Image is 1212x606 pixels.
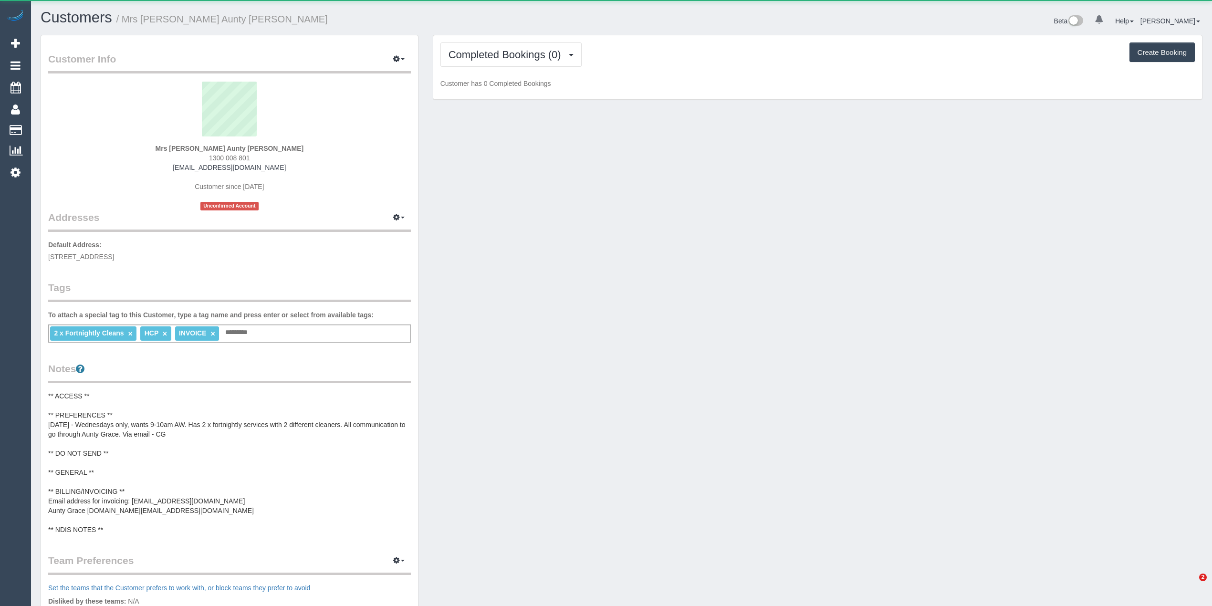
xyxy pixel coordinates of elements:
strong: Mrs [PERSON_NAME] Aunty [PERSON_NAME] [156,145,304,152]
legend: Team Preferences [48,554,411,575]
a: Customers [41,9,112,26]
a: × [163,330,167,338]
span: Completed Bookings (0) [449,49,566,61]
legend: Notes [48,362,411,383]
a: Beta [1054,17,1084,25]
span: HCP [145,329,158,337]
span: Customer since [DATE] [195,183,264,190]
span: N/A [128,597,139,605]
button: Completed Bookings (0) [440,42,582,67]
small: / Mrs [PERSON_NAME] Aunty [PERSON_NAME] [116,14,328,24]
label: Default Address: [48,240,102,250]
span: [STREET_ADDRESS] [48,253,114,261]
a: [EMAIL_ADDRESS][DOMAIN_NAME] [173,164,286,171]
pre: ** ACCESS ** ** PREFERENCES ** [DATE] - Wednesdays only, wants 9-10am AW. Has 2 x fortnightly ser... [48,391,411,534]
p: Customer has 0 Completed Bookings [440,79,1195,88]
a: Help [1115,17,1134,25]
label: To attach a special tag to this Customer, type a tag name and press enter or select from availabl... [48,310,374,320]
span: Unconfirmed Account [200,202,259,210]
span: 2 [1199,574,1207,581]
legend: Tags [48,281,411,302]
img: New interface [1067,15,1083,28]
a: × [128,330,133,338]
span: 1300 008 801 [209,154,250,162]
button: Create Booking [1129,42,1195,63]
span: INVOICE [179,329,207,337]
a: [PERSON_NAME] [1140,17,1200,25]
label: Disliked by these teams: [48,596,126,606]
img: Automaid Logo [6,10,25,23]
iframe: Intercom live chat [1180,574,1202,596]
a: Set the teams that the Customer prefers to work with, or block teams they prefer to avoid [48,584,310,592]
a: × [210,330,215,338]
legend: Customer Info [48,52,411,73]
span: 2 x Fortnightly Cleans [54,329,124,337]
